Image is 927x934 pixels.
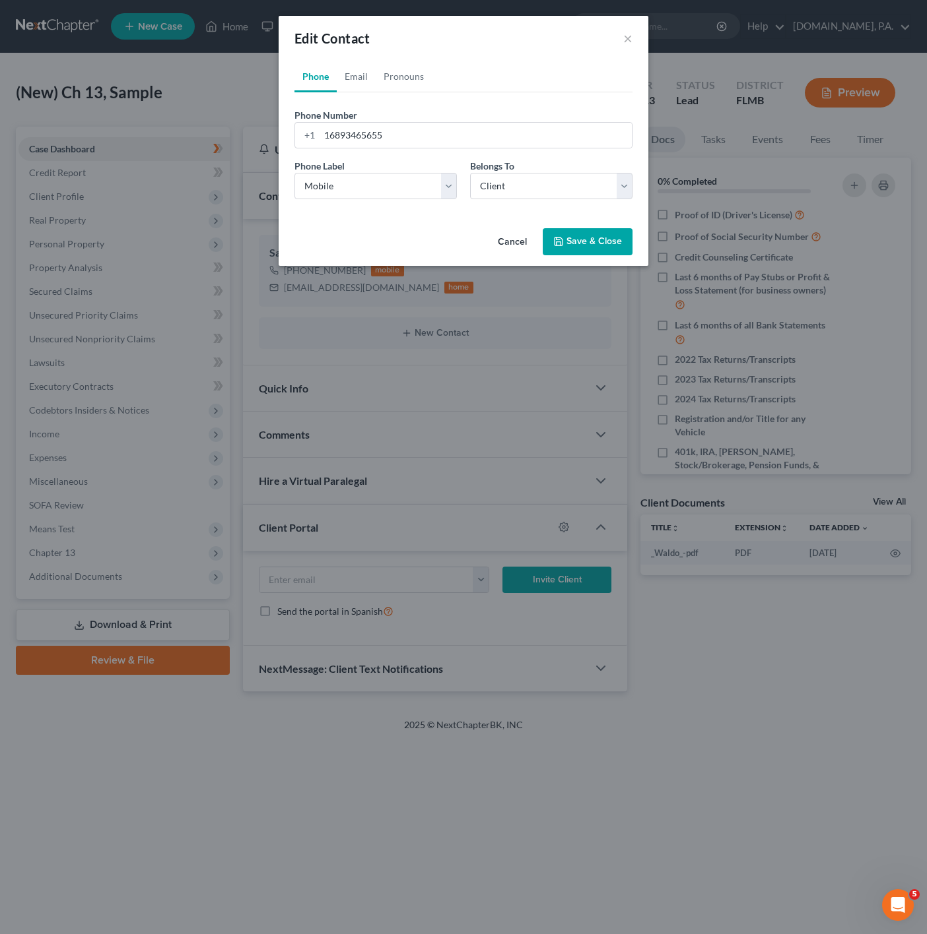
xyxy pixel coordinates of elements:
span: Belongs To [470,160,514,171]
iframe: Intercom live chat [882,889,914,921]
button: Save & Close [543,228,633,256]
div: +1 [295,123,320,148]
span: 5 [909,889,920,900]
span: Phone Number [294,109,357,121]
input: ###-###-#### [320,123,632,148]
a: Pronouns [376,61,432,92]
span: Phone Label [294,160,345,171]
a: Email [337,61,376,92]
button: Cancel [487,230,537,256]
button: × [623,30,633,46]
span: Edit Contact [294,30,370,46]
a: Phone [294,61,337,92]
